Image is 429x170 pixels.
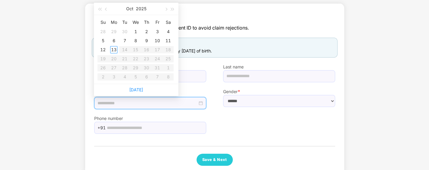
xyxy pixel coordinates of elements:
[136,3,146,15] button: 2025
[98,45,108,54] td: 2025-10-12
[154,28,161,35] div: 3
[163,17,174,27] th: Sa
[152,36,163,45] td: 2025-10-10
[163,27,174,36] td: 2025-10-04
[94,24,335,32] span: The details should be as per government ID to avoid claim rejections.
[99,46,107,53] div: 12
[98,123,106,132] span: +91
[223,88,335,95] label: Gender
[110,37,117,44] div: 6
[132,28,139,35] div: 1
[141,17,152,27] th: Th
[110,28,117,35] div: 29
[110,46,117,53] div: 13
[108,27,119,36] td: 2025-09-29
[121,37,128,44] div: 7
[132,37,139,44] div: 8
[141,36,152,45] td: 2025-10-09
[98,27,108,36] td: 2025-09-28
[108,36,119,45] td: 2025-10-06
[141,27,152,36] td: 2025-10-02
[223,64,335,70] label: Last name
[119,17,130,27] th: Tu
[143,37,150,44] div: 9
[94,115,206,122] label: Phone number
[165,37,172,44] div: 11
[197,154,233,166] button: Save & Next
[108,45,119,54] td: 2025-10-13
[163,36,174,45] td: 2025-10-11
[98,36,108,45] td: 2025-10-05
[130,27,141,36] td: 2025-10-01
[108,17,119,27] th: Mo
[119,36,130,45] td: 2025-10-07
[154,37,161,44] div: 10
[126,3,133,15] button: Oct
[98,17,108,27] th: Su
[152,17,163,27] th: Fr
[130,17,141,27] th: We
[129,87,143,92] a: [DATE]
[99,28,107,35] div: 28
[99,37,107,44] div: 5
[130,36,141,45] td: 2025-10-08
[121,28,128,35] div: 30
[165,28,172,35] div: 4
[119,27,130,36] td: 2025-09-30
[94,13,335,24] span: Kid details
[152,27,163,36] td: 2025-10-03
[143,28,150,35] div: 2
